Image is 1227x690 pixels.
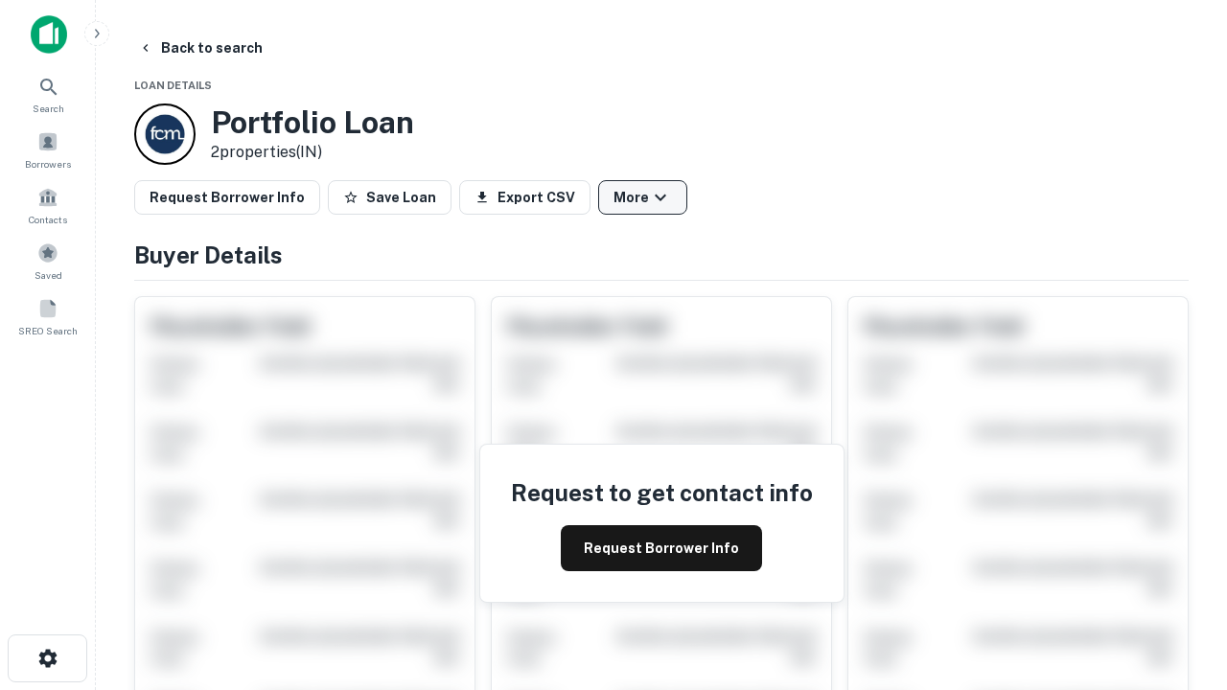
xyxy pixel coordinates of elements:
[561,525,762,571] button: Request Borrower Info
[511,475,813,510] h4: Request to get contact info
[25,156,71,172] span: Borrowers
[130,31,270,65] button: Back to search
[211,141,414,164] p: 2 properties (IN)
[35,267,62,283] span: Saved
[134,238,1189,272] h4: Buyer Details
[211,104,414,141] h3: Portfolio Loan
[134,180,320,215] button: Request Borrower Info
[598,180,687,215] button: More
[6,235,90,287] a: Saved
[6,68,90,120] a: Search
[459,180,590,215] button: Export CSV
[18,323,78,338] span: SREO Search
[1131,537,1227,629] iframe: Chat Widget
[29,212,67,227] span: Contacts
[134,80,212,91] span: Loan Details
[6,124,90,175] a: Borrowers
[6,290,90,342] a: SREO Search
[31,15,67,54] img: capitalize-icon.png
[33,101,64,116] span: Search
[6,179,90,231] a: Contacts
[328,180,451,215] button: Save Loan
